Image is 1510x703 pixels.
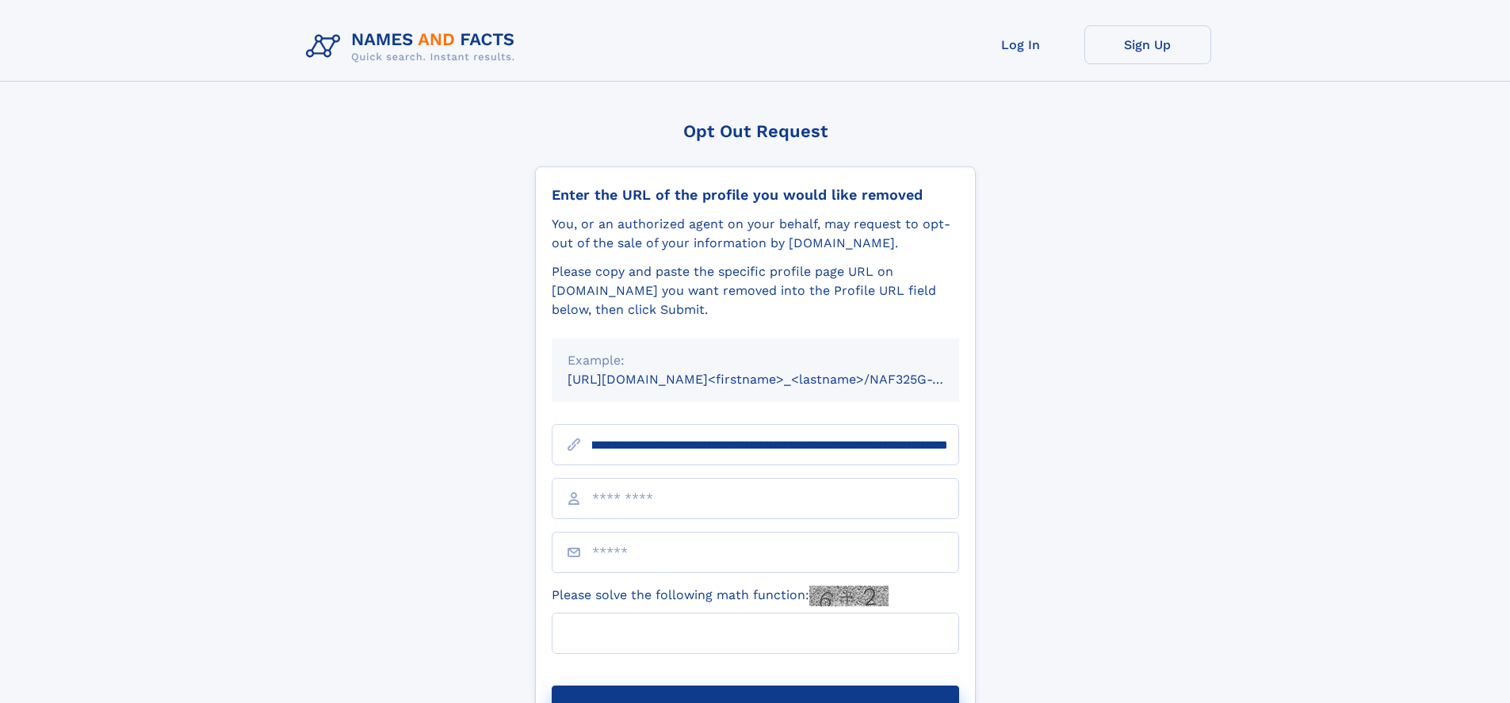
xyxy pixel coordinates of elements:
[1084,25,1211,64] a: Sign Up
[568,351,943,370] div: Example:
[552,215,959,253] div: You, or an authorized agent on your behalf, may request to opt-out of the sale of your informatio...
[552,186,959,204] div: Enter the URL of the profile you would like removed
[552,262,959,319] div: Please copy and paste the specific profile page URL on [DOMAIN_NAME] you want removed into the Pr...
[568,372,989,387] small: [URL][DOMAIN_NAME]<firstname>_<lastname>/NAF325G-xxxxxxxx
[958,25,1084,64] a: Log In
[300,25,528,68] img: Logo Names and Facts
[552,586,889,606] label: Please solve the following math function:
[535,121,976,141] div: Opt Out Request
